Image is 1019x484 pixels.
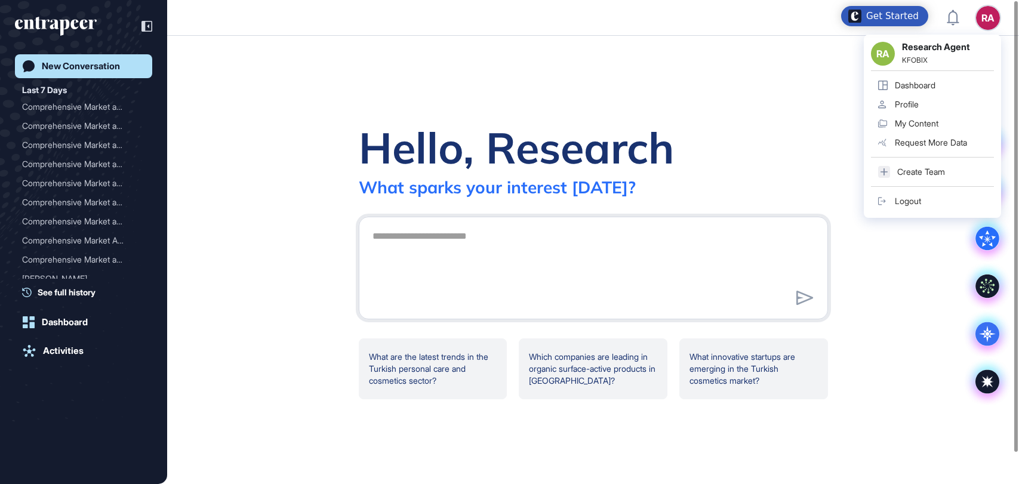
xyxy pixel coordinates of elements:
a: Dashboard [15,310,152,334]
div: What innovative startups are emerging in the Turkish cosmetics market? [679,338,828,399]
div: Comprehensive Market and ... [22,193,136,212]
div: What sparks your interest [DATE]? [359,177,636,198]
div: Last 7 Days [22,83,67,97]
a: New Conversation [15,54,152,78]
span: See full history [38,286,96,298]
div: Comprehensive Market Anal... [22,231,136,250]
img: launcher-image-alternative-text [848,10,861,23]
div: Comprehensive Market and Logistics Research Analysis for Organic Surface-Active Products (GTIP Co... [22,250,145,269]
div: Comprehensive Market and ... [22,250,136,269]
div: Comprehensive Market and Logistics Research Analysis for Organic Surface-Active Products in Turke... [22,116,145,135]
div: Comprehensive Market and Logistics Research Analysis for Organic Surface-Active Products (GTIP Co... [22,155,145,174]
div: Comprehensive Market and Logistics Analysis for Organic Surface-Active Products under GTIP Code 3... [22,97,145,116]
div: New Conversation [42,61,120,72]
div: Comprehensive Market Analysis and Competitor Landscape for Organic Surface-Active Products in Turkey [22,231,145,250]
div: Comprehensive Market and Logistics Research Analysis for Organic Surface-Active Products (GTIP Co... [22,193,145,212]
div: Open Get Started checklist [841,6,928,26]
div: Get Started [866,10,919,22]
div: Comprehensive Market and Logistics Research Analysis for Organic Surface-Active Products in Turke... [22,174,145,193]
div: Which companies are leading in organic surface-active products in [GEOGRAPHIC_DATA]? [519,338,667,399]
div: What are the latest trends in the Turkish personal care and cosmetics sector? [359,338,507,399]
div: Comprehensive Market and ... [22,174,136,193]
div: Comprehensive Market and Logistics Research Analysis for Organic Surface-Active Products (GTIP Co... [22,212,145,231]
div: Activities [43,346,84,356]
div: [PERSON_NAME] [22,269,136,288]
div: Reese [22,269,145,288]
div: Comprehensive Market and Logistics Research Analysis for Organic Surface-Active Products in Turkey [22,135,145,155]
a: See full history [22,286,152,298]
div: Comprehensive Market and ... [22,212,136,231]
div: Hello, Research [359,121,674,174]
div: Comprehensive Market and ... [22,135,136,155]
div: Comprehensive Market and ... [22,97,136,116]
button: RA [976,6,1000,30]
div: entrapeer-logo [15,17,97,36]
div: Dashboard [42,317,88,328]
div: Comprehensive Market and ... [22,155,136,174]
a: Activities [15,339,152,363]
div: Comprehensive Market and ... [22,116,136,135]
